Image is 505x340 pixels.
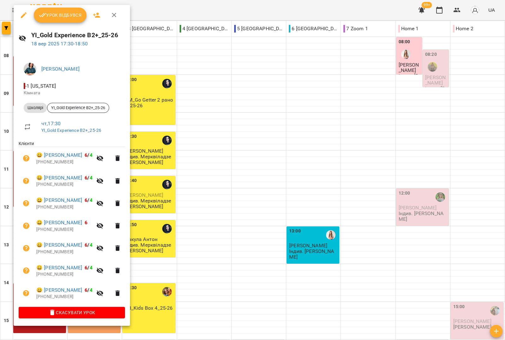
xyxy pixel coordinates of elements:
[36,219,82,226] a: 😀 [PERSON_NAME]
[85,175,87,181] span: 6
[85,220,87,226] span: 6
[85,242,92,248] b: /
[85,242,87,248] span: 6
[90,242,92,248] span: 4
[41,120,61,126] a: чт , 17:30
[90,197,92,203] span: 4
[85,197,87,203] span: 6
[85,265,92,271] b: /
[24,309,120,316] span: Скасувати Урок
[85,152,87,158] span: 6
[36,181,92,188] p: [PHONE_NUMBER]
[19,218,34,233] button: Візит ще не сплачено. Додати оплату?
[36,196,82,204] a: 😀 [PERSON_NAME]
[36,286,82,294] a: 😀 [PERSON_NAME]
[24,63,36,75] img: a808be665aa082017cd4424afa709ce1.jpg
[47,105,109,111] span: YI_Gold Experience B2+_25-26
[36,226,92,233] p: [PHONE_NUMBER]
[36,241,82,249] a: 😀 [PERSON_NAME]
[24,83,57,89] span: - 1 [US_STATE]
[36,264,82,272] a: 😀 [PERSON_NAME]
[24,90,120,96] p: Кімната
[36,294,92,300] p: [PHONE_NUMBER]
[36,151,82,159] a: 😀 [PERSON_NAME]
[36,174,82,182] a: 😀 [PERSON_NAME]
[31,30,125,40] h6: YI_Gold Experience B2+_25-26
[85,152,92,158] b: /
[36,204,92,210] p: [PHONE_NUMBER]
[90,287,92,293] span: 4
[36,249,92,255] p: [PHONE_NUMBER]
[34,8,87,23] button: Урок відбувся
[90,175,92,181] span: 4
[19,286,34,301] button: Візит ще не сплачено. Додати оплату?
[19,241,34,256] button: Візит ще не сплачено. Додати оплату?
[36,271,92,278] p: [PHONE_NUMBER]
[41,66,80,72] a: [PERSON_NAME]
[19,196,34,211] button: Візит ще не сплачено. Додати оплату?
[19,263,34,278] button: Візит ще не сплачено. Додати оплату?
[47,103,109,113] div: YI_Gold Experience B2+_25-26
[85,287,87,293] span: 6
[19,140,125,307] ul: Клієнти
[85,287,92,293] b: /
[85,197,92,203] b: /
[85,175,92,181] b: /
[19,173,34,189] button: Візит ще не сплачено. Додати оплату?
[39,11,82,19] span: Урок відбувся
[90,265,92,271] span: 4
[85,265,87,271] span: 6
[31,41,88,47] a: 18 вер 2025 17:30-18:50
[19,151,34,166] button: Візит ще не сплачено. Додати оплату?
[36,159,92,165] p: [PHONE_NUMBER]
[41,128,101,133] a: YI_Gold Experience B2+_25-26
[90,152,92,158] span: 4
[24,105,47,111] span: Школярі
[19,307,125,318] button: Скасувати Урок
